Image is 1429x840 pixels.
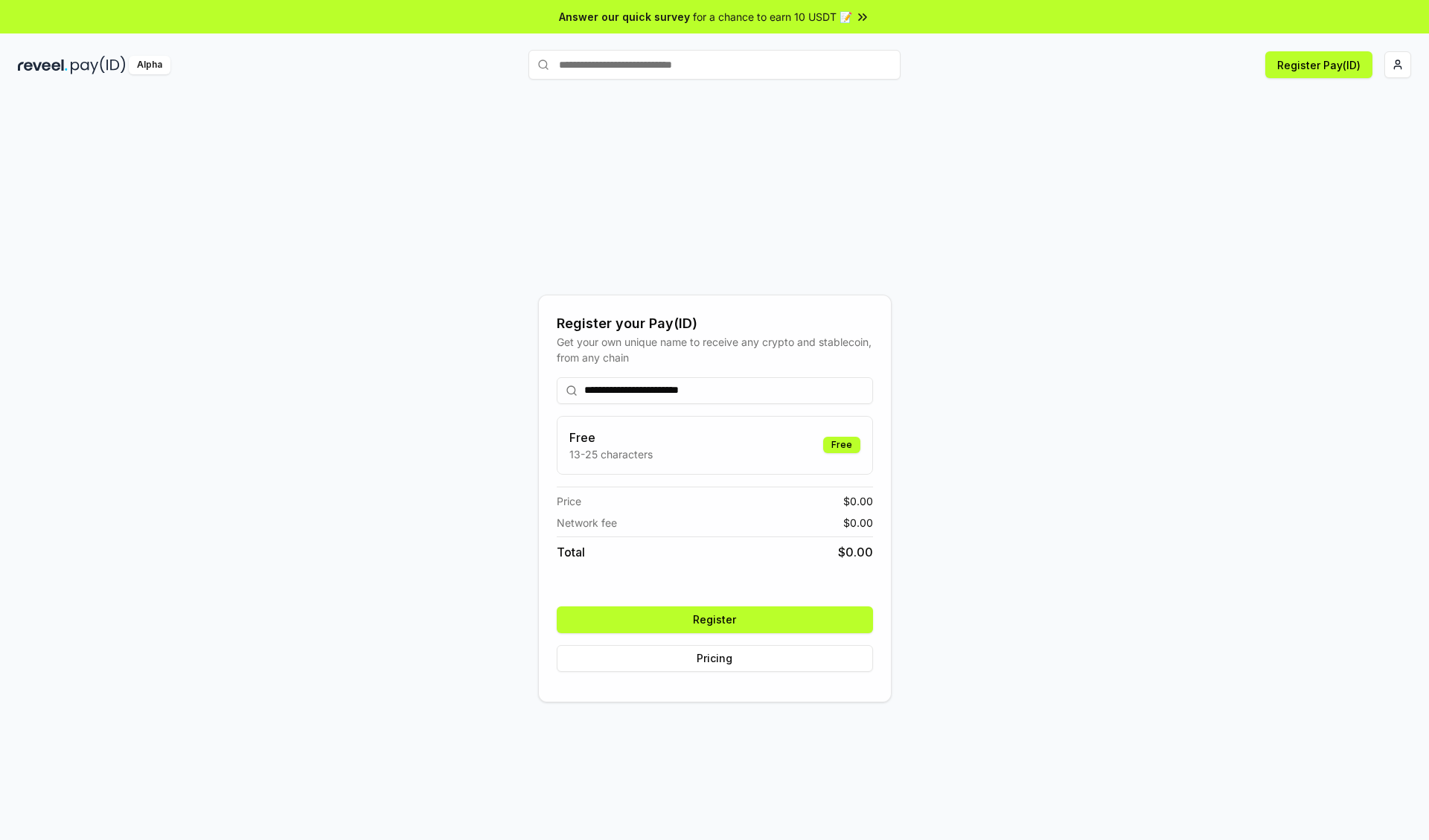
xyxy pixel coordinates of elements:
[557,515,617,530] span: Network fee
[71,56,126,74] img: pay_id
[557,313,873,334] div: Register your Pay(ID)
[838,543,873,561] span: $ 0.00
[18,56,68,74] img: reveel_dark
[569,446,653,462] p: 13-25 characters
[843,493,873,509] span: $ 0.00
[557,543,585,561] span: Total
[557,606,873,633] button: Register
[693,9,852,25] span: for a chance to earn 10 USDT 📝
[569,429,653,446] h3: Free
[1265,51,1372,78] button: Register Pay(ID)
[843,515,873,530] span: $ 0.00
[559,9,690,25] span: Answer our quick survey
[557,645,873,672] button: Pricing
[557,334,873,365] div: Get your own unique name to receive any crypto and stablecoin, from any chain
[129,56,170,74] div: Alpha
[557,493,581,509] span: Price
[823,437,860,453] div: Free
